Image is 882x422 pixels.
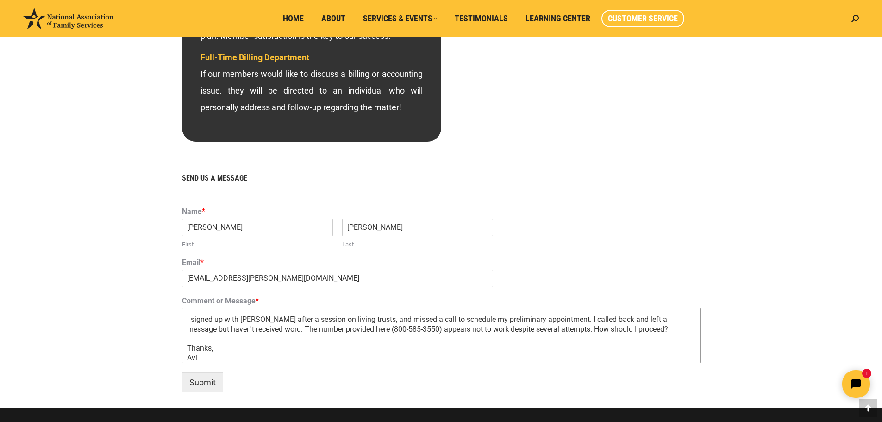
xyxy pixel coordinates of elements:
[23,8,113,29] img: National Association of Family Services
[182,175,701,182] h5: SEND US A MESSAGE
[363,13,437,24] span: Services & Events
[608,13,678,24] span: Customer Service
[342,241,493,249] label: Last
[182,241,333,249] label: First
[200,52,423,112] span: If our members would like to discuss a billing or accounting issue, they will be directed to an i...
[276,10,310,27] a: Home
[519,10,597,27] a: Learning Center
[182,258,701,268] label: Email
[601,10,684,27] a: Customer Service
[455,13,508,24] span: Testimonials
[448,10,514,27] a: Testimonials
[200,52,309,62] span: Full-Time Billing Department
[182,372,223,392] button: Submit
[182,207,701,217] label: Name
[315,10,352,27] a: About
[525,13,590,24] span: Learning Center
[719,362,878,406] iframe: Tidio Chat
[182,296,701,306] label: Comment or Message
[321,13,345,24] span: About
[283,13,304,24] span: Home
